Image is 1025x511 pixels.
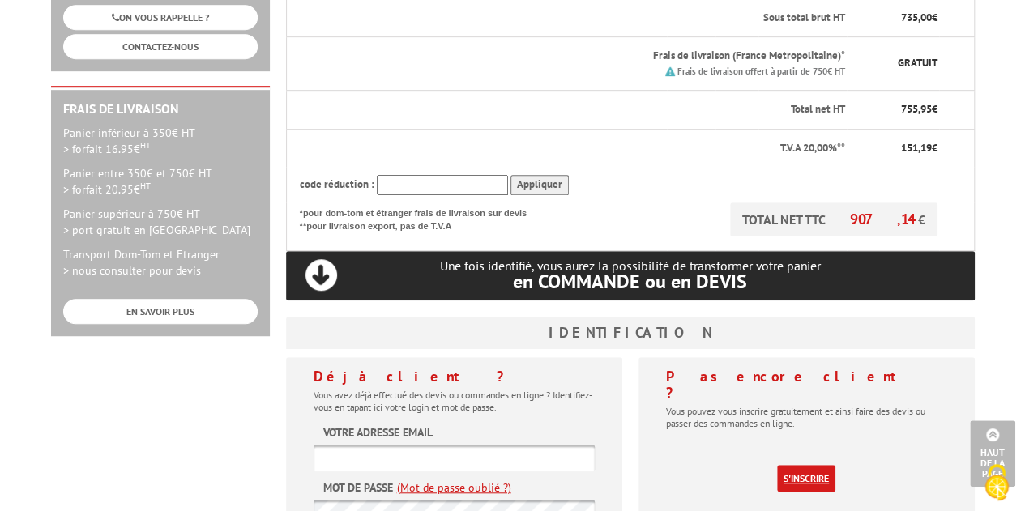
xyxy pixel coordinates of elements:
span: GRATUIT [898,56,937,70]
span: > nous consulter pour devis [63,263,201,278]
label: Mot de passe [323,479,393,496]
a: CONTACTEZ-NOUS [63,34,258,59]
button: Cookies (fenêtre modale) [968,456,1025,511]
a: EN SAVOIR PLUS [63,299,258,324]
input: Appliquer [510,175,569,195]
p: € [860,141,937,156]
span: 151,19 [901,141,932,155]
a: ON VOUS RAPPELLE ? [63,5,258,30]
p: Frais de livraison (France Metropolitaine)* [365,49,844,64]
span: 907,14 [850,210,918,228]
p: Panier inférieur à 350€ HT [63,125,258,157]
span: > forfait 16.95€ [63,142,151,156]
label: Votre adresse email [323,424,433,441]
span: 755,95 [901,102,932,116]
p: Transport Dom-Tom et Etranger [63,246,258,279]
a: S'inscrire [777,465,835,492]
p: Vous avez déjà effectué des devis ou commandes en ligne ? Identifiez-vous en tapant ici votre log... [314,389,595,413]
span: en COMMANDE ou en DEVIS [513,269,747,294]
a: (Mot de passe oublié ?) [397,479,511,496]
img: Cookies (fenêtre modale) [976,462,1017,503]
span: > port gratuit en [GEOGRAPHIC_DATA] [63,223,250,237]
a: Haut de la page [970,420,1015,487]
p: T.V.A 20,00%** [300,141,845,156]
p: Panier supérieur à 750€ HT [63,206,258,238]
span: code réduction : [300,177,374,191]
p: *pour dom-tom et étranger frais de livraison sur devis **pour livraison export, pas de T.V.A [300,202,543,232]
p: Panier entre 350€ et 750€ HT [63,165,258,198]
span: 735,00 [901,11,932,24]
h4: Pas encore client ? [666,368,947,401]
sup: HT [140,139,151,151]
p: Une fois identifié, vous aurez la possibilité de transformer votre panier [286,258,975,292]
sup: HT [140,180,151,191]
p: € [860,11,937,26]
h3: Identification [286,317,975,349]
span: > forfait 20.95€ [63,182,151,197]
img: picto.png [665,66,675,76]
p: TOTAL NET TTC € [730,202,937,236]
small: Frais de livraison offert à partir de 750€ HT [677,66,845,77]
h2: Frais de Livraison [63,102,258,117]
p: Total net HT [300,102,845,117]
p: Vous pouvez vous inscrire gratuitement et ainsi faire des devis ou passer des commandes en ligne. [666,405,947,429]
p: € [860,102,937,117]
h4: Déjà client ? [314,368,595,385]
